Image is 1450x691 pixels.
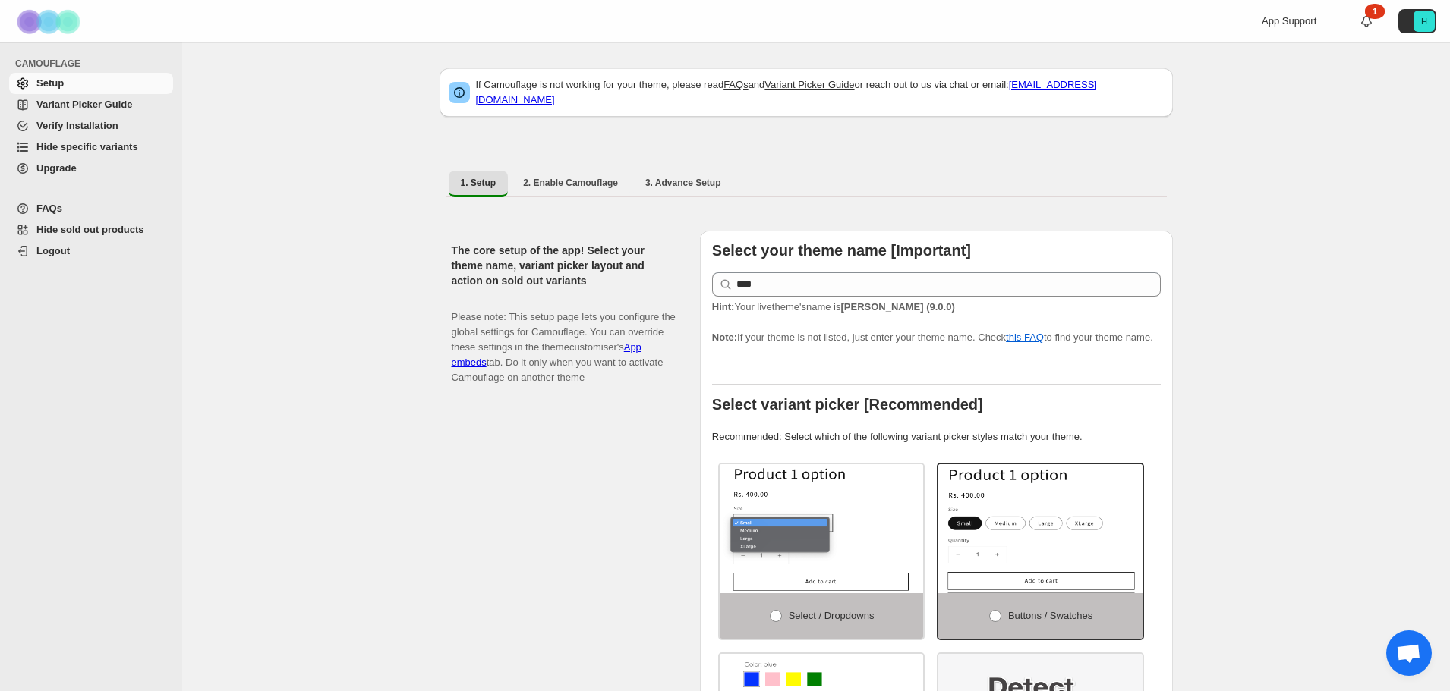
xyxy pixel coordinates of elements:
a: Variant Picker Guide [9,94,173,115]
p: Recommended: Select which of the following variant picker styles match your theme. [712,429,1161,444]
span: Select / Dropdowns [789,610,875,621]
span: 2. Enable Camouflage [523,177,618,189]
span: Setup [36,77,64,89]
img: Buttons / Swatches [938,464,1143,593]
span: Variant Picker Guide [36,99,132,110]
b: Select variant picker [Recommended] [712,396,983,413]
strong: [PERSON_NAME] (9.0.0) [840,301,954,313]
a: 1 [1359,14,1374,29]
text: H [1421,17,1427,26]
div: 1 [1365,4,1385,19]
a: Logout [9,240,173,262]
a: Upgrade [9,158,173,179]
h2: The core setup of the app! Select your theme name, variant picker layout and action on sold out v... [452,243,676,288]
a: FAQs [9,198,173,219]
span: Logout [36,245,70,256]
span: Avatar with initials H [1414,11,1435,32]
span: Hide specific variants [36,141,138,152]
span: Hide sold out products [36,224,144,235]
a: Open chat [1386,630,1432,676]
button: Avatar with initials H [1398,9,1436,33]
strong: Hint: [712,301,735,313]
p: Please note: This setup page lets you configure the global settings for Camouflage. You can overr... [452,294,676,385]
img: Select / Dropdowns [720,464,924,593]
strong: Note: [712,331,737,343]
a: FAQs [723,79,749,90]
span: 1. Setup [461,177,496,189]
span: Buttons / Swatches [1008,610,1092,621]
b: Select your theme name [Important] [712,242,971,259]
span: Upgrade [36,162,77,174]
img: Camouflage [12,1,88,42]
span: 3. Advance Setup [645,177,721,189]
span: Your live theme's name is [712,301,955,313]
a: Verify Installation [9,115,173,137]
a: this FAQ [1006,331,1044,343]
a: Variant Picker Guide [764,79,854,90]
p: If your theme is not listed, just enter your theme name. Check to find your theme name. [712,300,1161,345]
span: App Support [1262,15,1316,27]
a: Hide specific variants [9,137,173,158]
span: CAMOUFLAGE [15,58,175,70]
span: Verify Installation [36,120,118,131]
a: Hide sold out products [9,219,173,240]
a: Setup [9,73,173,94]
p: If Camouflage is not working for your theme, please read and or reach out to us via chat or email: [476,77,1164,108]
span: FAQs [36,203,62,214]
